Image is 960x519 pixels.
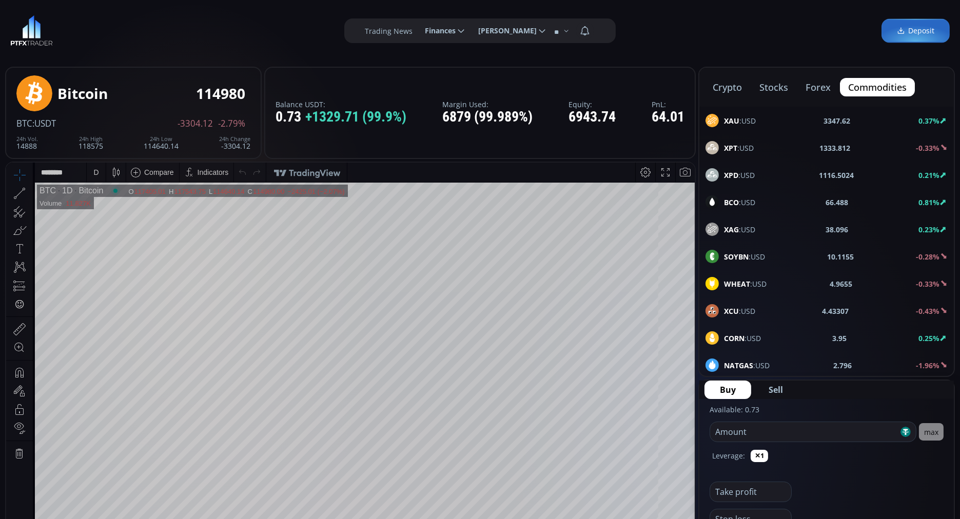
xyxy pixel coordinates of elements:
b: XAG [724,225,739,234]
label: Leverage: [712,450,745,461]
b: 0.23% [918,225,939,234]
b: 0.37% [918,116,939,126]
b: 0.25% [918,333,939,343]
div: 6943.74 [569,109,616,125]
b: 4.9655 [830,278,853,289]
button: commodities [840,78,915,96]
div: 114640.14 [144,136,179,150]
div: 3m [67,413,76,421]
b: 3.95 [833,333,847,344]
div: 11.827K [60,37,84,45]
div: 14888 [16,136,38,150]
span: BTC [16,117,32,129]
b: SOYBN [724,252,749,262]
div: 24h Change [219,136,250,142]
b: 0.21% [918,170,939,180]
b: 1333.812 [819,143,850,153]
b: XPD [724,170,738,180]
div: 114980 [196,86,245,102]
div: C [242,25,247,33]
b: 1116.5024 [819,170,854,181]
div: 114980.00 [247,25,278,33]
div: 5y [37,413,45,421]
button: Buy [704,381,751,399]
b: -1.96% [916,361,939,370]
div: 24h Vol. [16,136,38,142]
div: 118575 [79,136,103,150]
b: XAU [724,116,739,126]
div: Toggle Log Scale [649,407,666,427]
button: Sell [753,381,798,399]
button: stocks [751,78,796,96]
span: Buy [720,384,736,396]
label: Balance USDT: [276,101,406,108]
span: :USD [724,333,761,344]
div: 1D [50,24,66,33]
span: +1329.71 (99.9%) [305,109,406,125]
div: 114640.14 [207,25,238,33]
div: 1d [116,413,124,421]
div: Bitcoin [66,24,97,33]
div: Toggle Auto Scale [666,407,687,427]
div: Market open [105,24,114,33]
div: D [87,6,92,14]
b: -0.28% [916,252,939,262]
div: 64.01 [652,109,684,125]
div: 1y [52,413,60,421]
div: O [122,25,128,33]
b: 3347.62 [824,115,851,126]
span: :USD [724,224,755,235]
span: :USD [724,170,755,181]
span: :USD [724,251,765,262]
b: XPT [724,143,737,153]
span: [PERSON_NAME] [471,21,537,41]
span: :USD [724,143,754,153]
div: Compare [138,6,168,14]
div: 6879 (99.989%) [442,109,533,125]
b: 0.81% [918,197,939,207]
div: H [163,25,168,33]
span: :USDT [32,117,56,129]
div: Toggle Percentage [635,407,649,427]
span: :USD [724,197,755,208]
div: auto [670,413,683,421]
button: ✕1 [751,450,768,462]
div: log [653,413,662,421]
span: :USD [724,278,767,289]
div: 117405.01 [128,25,160,33]
div: 24h High [79,136,103,142]
label: Equity: [569,101,616,108]
div: Volume [33,37,55,45]
label: PnL: [652,101,684,108]
button: 11:35:28 (UTC) [569,407,625,427]
label: Margin Used: [442,101,533,108]
b: -0.33% [916,279,939,289]
span: :USD [724,360,770,371]
div: 117543.75 [168,25,199,33]
span: 11:35:28 (UTC) [572,413,621,421]
span: :USD [724,306,755,316]
div: Hide Drawings Toolbar [24,383,28,397]
div: -3304.12 [219,136,250,150]
b: -0.43% [916,306,939,316]
div: 24h Low [144,136,179,142]
a: Deposit [881,19,950,43]
div: L [203,25,207,33]
span: Sell [769,384,783,396]
div: Bitcoin [57,86,108,102]
span: -3304.12 [178,119,213,128]
div: BTC [33,24,50,33]
div: Indicators [191,6,223,14]
label: Trading News [365,26,413,36]
span: :USD [724,115,756,126]
span: Deposit [897,26,934,36]
b: 66.488 [826,197,848,208]
img: LOGO [10,15,53,46]
div: 5d [101,413,109,421]
span: -2.79% [218,119,245,128]
div: Go to [138,407,154,427]
button: forex [797,78,839,96]
b: 2.796 [834,360,852,371]
button: crypto [704,78,750,96]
